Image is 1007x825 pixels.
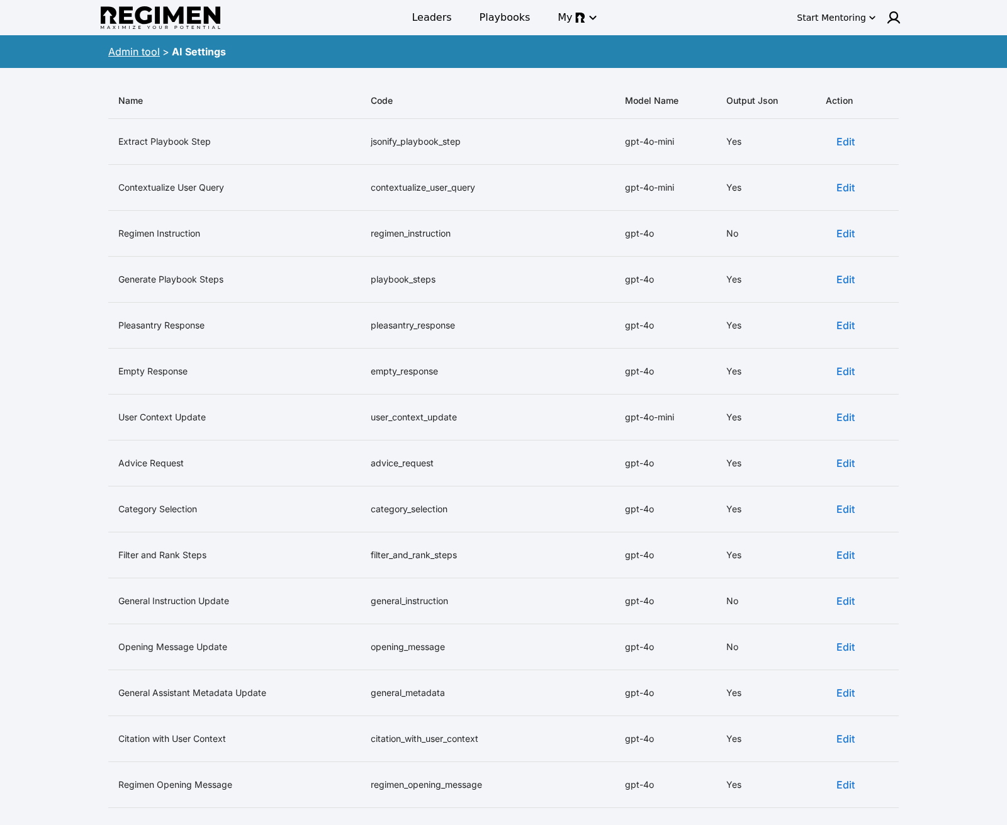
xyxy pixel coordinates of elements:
td: Yes [716,257,815,303]
td: gpt-4o [615,670,716,716]
td: Advice Request [108,441,361,486]
td: Citation with User Context [108,716,361,762]
button: Edit [826,497,866,522]
td: gpt-4o [615,349,716,395]
td: citation_with_user_context [361,716,615,762]
button: Edit [826,726,866,751]
th: Model Name [615,83,716,119]
td: gpt-4o [615,716,716,762]
button: Edit [826,451,866,476]
td: Yes [716,303,815,349]
td: General Assistant Metadata Update [108,670,361,716]
a: Admin tool [108,45,160,58]
td: filter_and_rank_steps [361,532,615,578]
button: Edit [826,542,866,568]
td: Filter and Rank Steps [108,532,361,578]
button: My [550,6,602,29]
th: Output Json [716,83,815,119]
td: gpt-4o [615,257,716,303]
td: Pleasantry Response [108,303,361,349]
button: Edit [826,772,866,797]
td: gpt-4o [615,762,716,808]
button: Edit [826,634,866,659]
td: regimen_instruction [361,211,615,257]
td: Regimen Opening Message [108,762,361,808]
td: Category Selection [108,486,361,532]
td: Yes [716,165,815,211]
td: Yes [716,486,815,532]
img: Regimen logo [101,6,220,30]
td: gpt-4o [615,624,716,670]
img: user icon [886,10,901,25]
span: Leaders [412,10,451,25]
td: gpt-4o [615,441,716,486]
td: No [716,624,815,670]
td: Yes [716,441,815,486]
th: Code [361,83,615,119]
td: gpt-4o [615,486,716,532]
td: Yes [716,532,815,578]
button: Edit [826,129,866,154]
button: Edit [826,405,866,430]
td: general_metadata [361,670,615,716]
td: Yes [716,349,815,395]
a: Leaders [404,6,459,29]
span: Playbooks [480,10,531,25]
td: Yes [716,395,815,441]
div: Start Mentoring [797,11,866,24]
td: gpt-4o-mini [615,395,716,441]
td: general_instruction [361,578,615,624]
td: category_selection [361,486,615,532]
th: Action [816,83,899,119]
td: gpt-4o [615,211,716,257]
td: opening_message [361,624,615,670]
td: contextualize_user_query [361,165,615,211]
button: Edit [826,680,866,705]
td: General Instruction Update [108,578,361,624]
button: Edit [826,221,866,246]
td: gpt-4o-mini [615,165,716,211]
td: regimen_opening_message [361,762,615,808]
td: Generate Playbook Steps [108,257,361,303]
div: AI Settings [172,44,226,59]
td: User Context Update [108,395,361,441]
td: Yes [716,716,815,762]
button: Edit [826,588,866,614]
td: No [716,578,815,624]
td: Extract Playbook Step [108,119,361,165]
td: gpt-4o-mini [615,119,716,165]
td: gpt-4o [615,578,716,624]
td: Yes [716,119,815,165]
td: user_context_update [361,395,615,441]
div: > [162,44,169,59]
td: jsonify_playbook_step [361,119,615,165]
td: No [716,211,815,257]
button: Edit [826,359,866,384]
td: Contextualize User Query [108,165,361,211]
td: advice_request [361,441,615,486]
a: Playbooks [472,6,538,29]
td: Yes [716,670,815,716]
button: Edit [826,313,866,338]
span: My [558,10,572,25]
td: gpt-4o [615,532,716,578]
td: pleasantry_response [361,303,615,349]
td: Opening Message Update [108,624,361,670]
button: Edit [826,175,866,200]
button: Edit [826,267,866,292]
td: Regimen Instruction [108,211,361,257]
td: gpt-4o [615,303,716,349]
td: playbook_steps [361,257,615,303]
button: Start Mentoring [794,8,879,28]
td: Empty Response [108,349,361,395]
th: Name [108,83,361,119]
td: Yes [716,762,815,808]
td: empty_response [361,349,615,395]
